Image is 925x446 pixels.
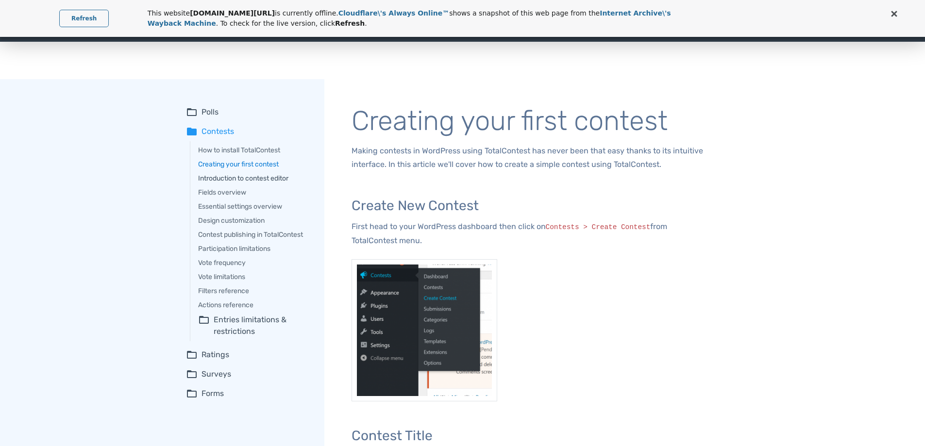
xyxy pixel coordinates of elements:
h3: Create New Contest [352,198,712,214]
span: folder_open [198,314,210,337]
p: First head to your WordPress dashboard then click on from TotalContest menu. [352,220,712,248]
strong: Refresh [335,19,365,27]
a: Actions reference [198,300,311,310]
summary: folder_openForms [186,388,311,399]
a: How to install TotalContest [198,145,311,155]
a: Creating your first contest [198,159,311,169]
summary: folder_openSurveys [186,368,311,380]
span: folder [186,126,198,137]
p: Making contests in WordPress using TotalContest has never been that easy thanks to its intuitive ... [352,144,712,171]
a: Essential settings overview [198,201,311,212]
h1: Creating your first contest [352,106,712,136]
strong: [DOMAIN_NAME][URL] [190,9,275,17]
summary: folder_openPolls [186,106,311,118]
a: Refresh [59,10,109,27]
span: folder_open [186,349,198,361]
span: folder_open [186,388,198,399]
a: Filters reference [198,286,311,296]
span: folder_open [186,368,198,380]
a: Participation limitations [198,244,311,254]
img: Create contest from TotalContest menu [352,259,497,401]
summary: folder_openRatings [186,349,311,361]
a: Vote limitations [198,272,311,282]
a: Fields overview [198,187,311,198]
a: Cloudflare\'s Always Online™ [338,9,449,17]
code: Contests > Create Contest [546,223,651,231]
p: This website is currently offline. shows a snapshot of this web page from the . To check for the ... [148,8,682,29]
summary: folderContests [186,126,311,137]
a: Contest publishing in TotalContest [198,230,311,240]
a: Vote frequency [198,258,311,268]
summary: folder_openEntries limitations & restrictions [198,314,311,337]
a: Introduction to contest editor [198,173,311,183]
h3: Contest Title [352,429,712,444]
span: folder_open [186,106,198,118]
a: Design customization [198,215,311,226]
